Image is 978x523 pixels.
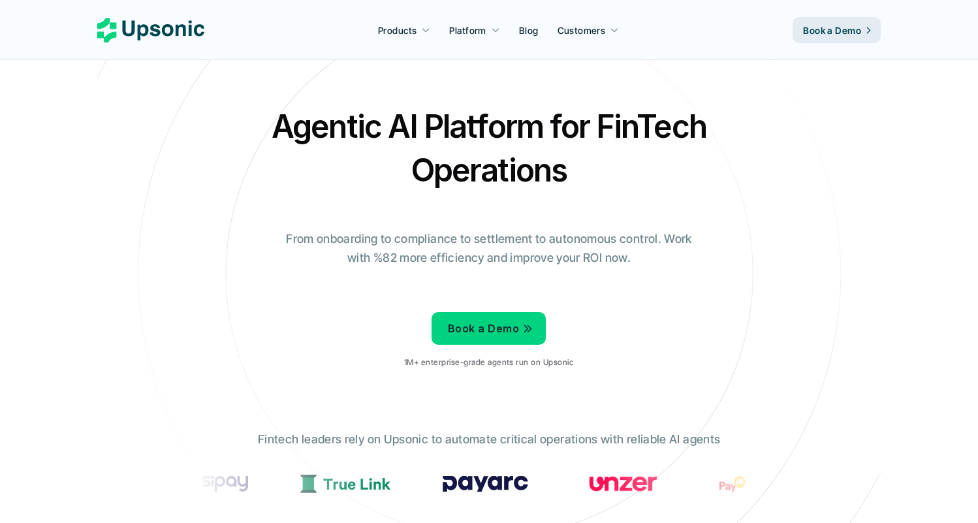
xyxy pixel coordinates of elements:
p: Fintech leaders rely on Upsonic to automate critical operations with reliable AI agents [258,430,720,449]
p: Book a Demo [448,319,519,338]
a: Book a Demo [793,17,881,43]
p: Products [378,24,417,37]
p: Blog [519,24,539,37]
p: Customers [558,24,606,37]
p: Book a Demo [803,24,861,37]
a: Products [370,18,438,42]
p: From onboarding to compliance to settlement to autonomous control. Work with %82 more efficiency ... [277,230,701,268]
a: Book a Demo [432,312,546,345]
h2: Agentic AI Platform for FinTech Operations [260,104,718,192]
p: 1M+ enterprise-grade agents run on Upsonic [404,358,573,367]
a: Blog [511,18,546,42]
p: Platform [449,24,486,37]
